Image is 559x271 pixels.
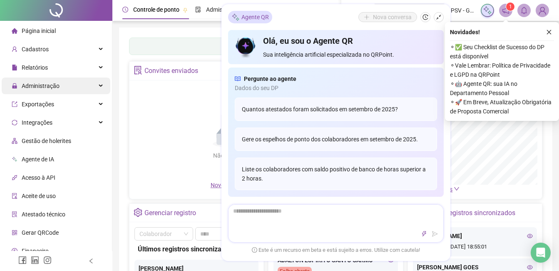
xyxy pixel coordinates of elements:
span: apartment [12,138,17,144]
span: Integrações [22,119,52,126]
span: Página inicial [22,28,56,34]
span: notification [502,7,509,14]
span: Cadastros [22,46,49,53]
span: Aceite de uso [22,193,56,199]
span: exclamation-circle [252,247,257,252]
sup: 1 [506,3,514,11]
img: 86965 [536,4,549,17]
span: read [235,74,241,83]
div: Quantos atestados foram solicitados em setembro de 2025? [235,98,437,121]
div: Não há dados [193,151,270,160]
div: Últimos registros sincronizados [138,244,255,254]
span: Agente de IA [22,156,54,163]
span: Sua inteligência artificial especializada no QRPoint. [263,50,437,59]
span: Gestão de holerites [22,138,71,144]
span: solution [12,211,17,217]
span: shrink [436,14,442,20]
span: Financeiro [22,248,49,254]
span: history [422,14,428,20]
span: export [12,101,17,107]
span: sync [12,120,17,125]
span: ⚬ ✅ Seu Checklist de Sucesso do DP está disponível [450,43,554,61]
div: [PERSON_NAME] [417,231,533,241]
span: 1 [509,4,512,10]
span: file-done [195,7,201,13]
span: bell [520,7,528,14]
span: Novidades ! [450,28,480,37]
span: close [546,29,552,35]
span: ⚬ Vale Lembrar: Política de Privacidade e LGPD na QRPoint [450,61,554,79]
div: Convites enviados [144,64,198,78]
span: home [12,28,17,34]
div: [DATE] 18:55:01 [417,243,533,252]
span: Administração [22,83,60,89]
span: down [454,186,460,192]
span: file [12,65,17,70]
span: Atestado técnico [22,211,65,218]
span: dollar [12,248,17,254]
div: Gerenciar registro [144,206,196,220]
span: pushpin [183,8,188,13]
div: Agente QR [228,11,272,23]
span: setting [134,208,142,217]
span: thunderbolt [421,231,427,237]
span: eye [527,233,533,239]
span: Admissão digital [206,6,249,13]
span: Exportações [22,101,54,108]
span: Novo convite [211,182,252,188]
span: ⚬ 🤖 Agente QR: sua IA no Departamento Pessoal [450,79,554,98]
span: Dados do seu DP [235,83,437,93]
button: Nova conversa [358,12,417,22]
img: sparkle-icon.fc2bf0ac1784a2077858766a79e2daf3.svg [231,13,240,21]
span: Acesso à API [22,174,55,181]
span: qrcode [12,230,17,236]
span: Pergunte ao agente [244,74,296,83]
span: audit [12,193,17,199]
span: facebook [18,256,27,264]
span: user-add [12,46,17,52]
img: sparkle-icon.fc2bf0ac1784a2077858766a79e2daf3.svg [483,6,492,15]
span: PSV - Grupo PSV [451,6,476,15]
span: Relatórios [22,64,48,71]
span: Gerar QRCode [22,229,59,236]
span: eye [527,264,533,270]
span: lock [12,83,17,89]
span: Controle de ponto [133,6,179,13]
img: icon [235,35,257,59]
button: send [430,229,440,239]
span: instagram [43,256,52,264]
button: thunderbolt [419,229,429,239]
span: left [88,258,94,264]
span: ⚬ 🚀 Em Breve, Atualização Obrigatória de Proposta Comercial [450,98,554,116]
div: Liste os colaboradores com saldo positivo de banco de horas superior a 2 horas. [235,158,437,190]
span: Este é um recurso em beta e está sujeito a erros. Utilize com cautela! [252,246,420,254]
span: linkedin [31,256,39,264]
div: Últimos registros sincronizados [423,206,515,220]
div: Gere os espelhos de ponto dos colaboradores em setembro de 2025. [235,128,437,151]
span: solution [134,66,142,75]
span: clock-circle [122,7,128,13]
h4: Olá, eu sou o Agente QR [263,35,437,47]
span: api [12,175,17,181]
div: Open Intercom Messenger [531,243,551,263]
